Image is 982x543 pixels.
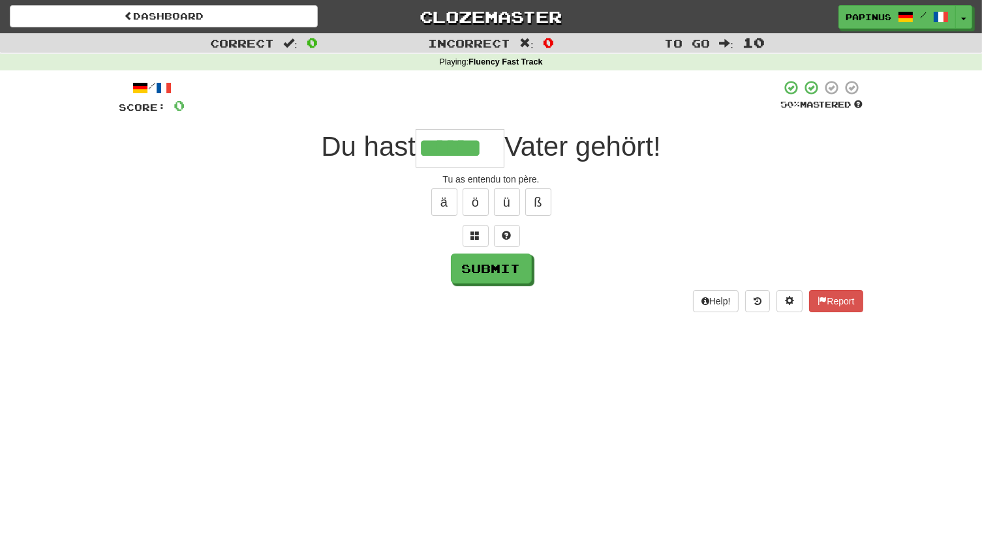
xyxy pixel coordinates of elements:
button: ä [431,188,457,216]
span: 0 [307,35,318,50]
span: / [920,10,927,20]
div: / [119,80,185,96]
button: ö [463,188,489,216]
button: Round history (alt+y) [745,290,770,312]
strong: Fluency Fast Track [468,57,542,66]
span: Papinus [846,11,891,23]
span: 50 % [781,99,801,110]
a: Dashboard [10,5,318,27]
span: Incorrect [428,37,510,50]
button: Single letter hint - you only get 1 per sentence and score half the points! alt+h [494,225,520,247]
span: Score: [119,102,166,113]
span: To go [664,37,710,50]
button: Switch sentence to multiple choice alt+p [463,225,489,247]
div: Tu as entendu ton père. [119,173,863,186]
button: Help! [693,290,739,312]
span: : [519,38,534,49]
span: Vater gehört! [504,131,661,162]
a: Papinus / [838,5,956,29]
button: ü [494,188,520,216]
button: Submit [451,254,532,284]
span: 10 [743,35,765,50]
span: 0 [174,97,185,113]
span: : [719,38,733,49]
span: 0 [543,35,554,50]
span: : [283,38,298,49]
a: Clozemaster [337,5,645,28]
span: Du hast [321,131,416,162]
button: Report [809,290,863,312]
div: Mastered [781,99,863,111]
button: ß [525,188,551,216]
span: Correct [210,37,274,50]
